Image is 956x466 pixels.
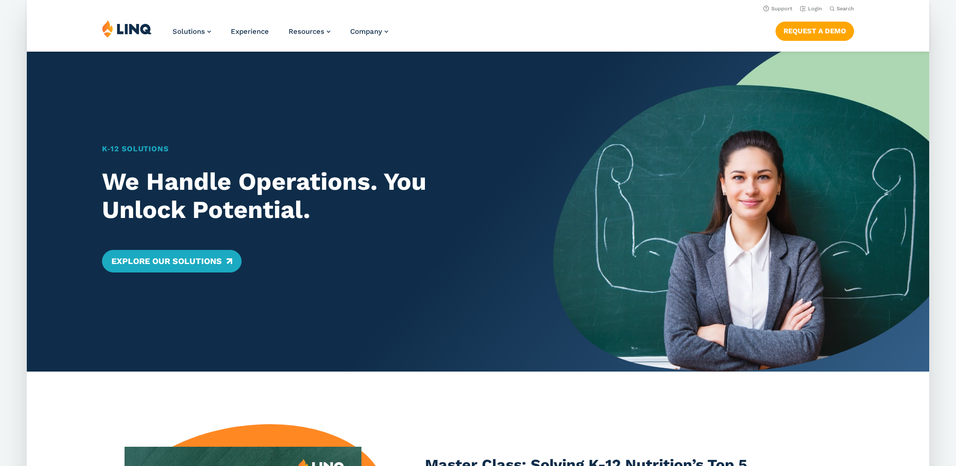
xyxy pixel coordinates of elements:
[289,27,324,36] span: Resources
[27,3,929,13] nav: Utility Navigation
[776,20,854,40] nav: Button Navigation
[350,27,388,36] a: Company
[289,27,330,36] a: Resources
[553,52,929,372] img: Home Banner
[102,168,517,224] h2: We Handle Operations. You Unlock Potential.
[102,143,517,155] h1: K‑12 Solutions
[102,20,152,38] img: LINQ | K‑12 Software
[763,6,792,12] a: Support
[776,22,854,40] a: Request a Demo
[102,250,242,272] a: Explore Our Solutions
[350,27,382,36] span: Company
[800,6,822,12] a: Login
[172,27,211,36] a: Solutions
[837,6,854,12] span: Search
[172,20,388,51] nav: Primary Navigation
[231,27,269,36] a: Experience
[172,27,205,36] span: Solutions
[830,5,854,12] button: Open Search Bar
